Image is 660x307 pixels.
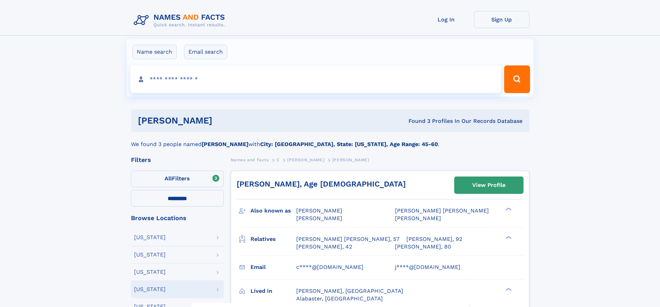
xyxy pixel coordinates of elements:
[134,235,166,240] div: [US_STATE]
[310,117,522,125] div: Found 3 Profiles In Our Records Database
[504,65,530,93] button: Search Button
[296,235,399,243] a: [PERSON_NAME] [PERSON_NAME], 57
[250,261,296,273] h3: Email
[395,243,451,251] a: [PERSON_NAME], 80
[184,45,227,59] label: Email search
[276,155,280,164] a: C
[138,116,310,125] h1: [PERSON_NAME]
[296,215,342,222] span: [PERSON_NAME]
[296,295,383,302] span: Alabaster, [GEOGRAPHIC_DATA]
[504,287,512,291] div: ❯
[131,171,224,187] label: Filters
[474,11,529,28] a: Sign Up
[406,235,462,243] a: [PERSON_NAME], 92
[131,215,224,221] div: Browse Locations
[504,235,512,240] div: ❯
[165,175,172,182] span: All
[332,157,369,162] span: [PERSON_NAME]
[202,141,248,147] b: [PERSON_NAME]
[231,155,269,164] a: Names and Facts
[296,207,342,214] span: [PERSON_NAME]
[419,11,474,28] a: Log In
[132,45,177,59] label: Name search
[250,205,296,217] h3: Also known as
[455,177,523,193] a: View Profile
[131,132,529,148] div: We found 3 people named with .
[296,288,403,294] span: [PERSON_NAME], [GEOGRAPHIC_DATA]
[130,65,501,93] input: search input
[250,233,296,245] h3: Relatives
[250,285,296,297] h3: Lived in
[504,207,512,211] div: ❯
[296,243,352,251] a: [PERSON_NAME], 42
[395,215,441,222] span: [PERSON_NAME]
[134,269,166,275] div: [US_STATE]
[287,157,324,162] span: [PERSON_NAME]
[287,155,324,164] a: [PERSON_NAME]
[276,157,280,162] span: C
[134,252,166,258] div: [US_STATE]
[131,157,224,163] div: Filters
[260,141,438,147] b: City: [GEOGRAPHIC_DATA], State: [US_STATE], Age Range: 45-60
[395,207,489,214] span: [PERSON_NAME] [PERSON_NAME]
[134,287,166,292] div: [US_STATE]
[472,177,505,193] div: View Profile
[237,180,406,188] a: [PERSON_NAME], Age [DEMOGRAPHIC_DATA]
[131,11,231,30] img: Logo Names and Facts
